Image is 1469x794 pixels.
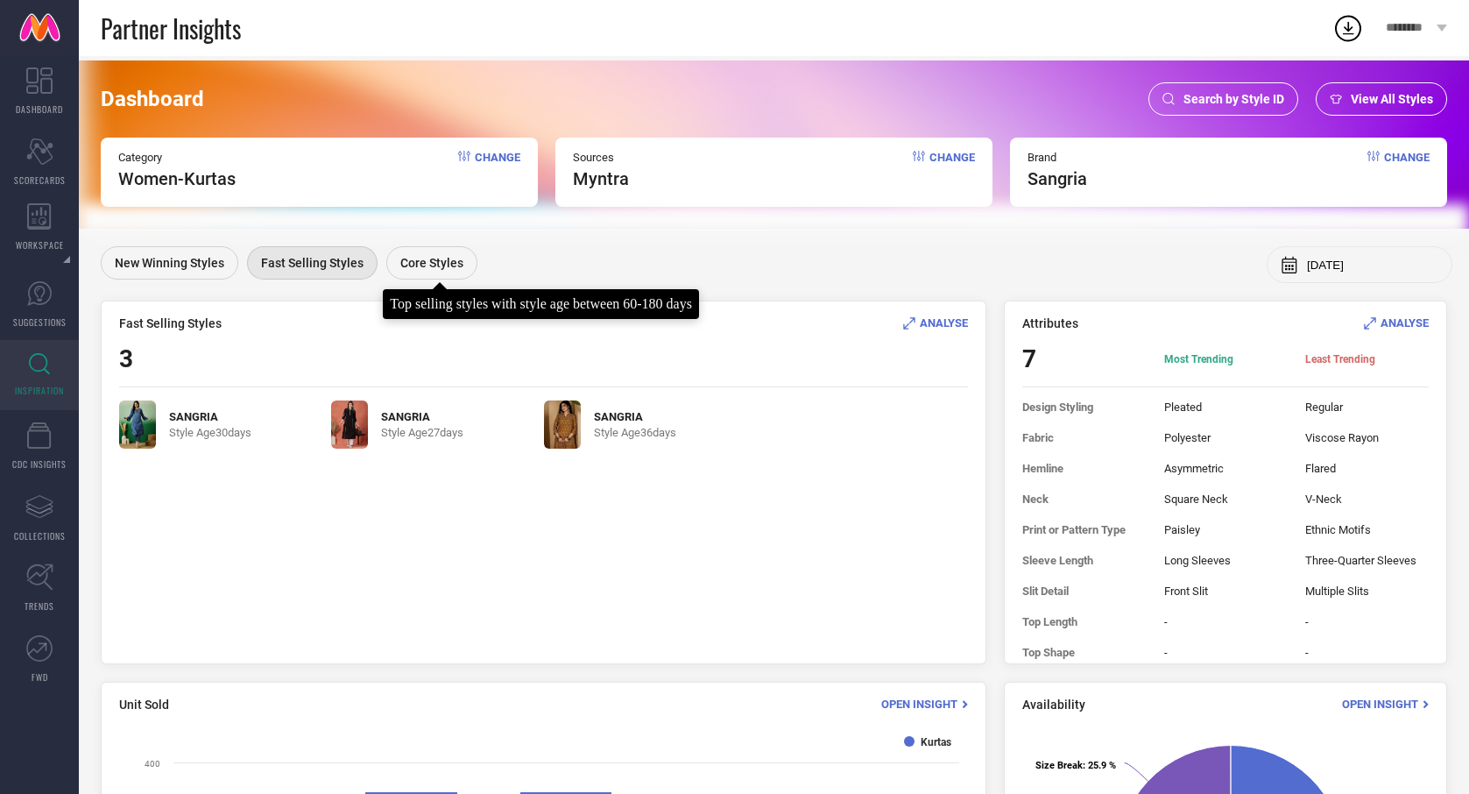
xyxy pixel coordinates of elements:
span: Three-Quarter Sleeves [1305,554,1429,567]
div: Analyse [1364,315,1429,331]
span: Front Slit [1164,585,1288,598]
span: Change [1384,151,1430,189]
span: Availability [1022,698,1085,712]
span: Polyester [1164,431,1288,444]
span: SANGRIA [169,410,251,423]
span: Neck [1022,493,1146,506]
span: Square Neck [1164,493,1288,506]
text: Kurtas [921,736,951,748]
span: Paisley [1164,523,1288,536]
span: SUGGESTIONS [13,315,67,329]
span: Top Shape [1022,646,1146,659]
img: GnxaRffy_c6b96d05f74648d8935ff3329d7b6dd6.jpg [544,401,581,449]
span: Print or Pattern Type [1022,523,1146,536]
span: Design Styling [1022,401,1146,414]
span: Sleeve Length [1022,554,1146,567]
span: New Winning Styles [115,256,224,270]
span: 3 [119,344,133,373]
span: SCORECARDS [14,174,66,187]
img: r05TwHrh_e9ca1dae008f4b4fb5534c9884819c7d.jpg [331,401,368,449]
span: Most Trending [1164,352,1288,366]
span: Flared [1305,462,1429,475]
span: - [1164,646,1288,659]
span: Fast Selling Styles [119,316,222,330]
span: - [1164,615,1288,628]
span: Category [118,151,236,164]
span: COLLECTIONS [14,529,66,542]
span: - [1305,646,1429,659]
span: Unit Sold [119,698,169,712]
div: Top selling styles with style age between 60-180 days [390,296,692,312]
span: Partner Insights [101,11,241,46]
span: Hemline [1022,462,1146,475]
span: Change [475,151,520,189]
span: DASHBOARD [16,103,63,116]
text: 400 [145,759,160,769]
div: Open download list [1332,12,1364,44]
span: Long Sleeves [1164,554,1288,567]
span: Dashboard [101,87,204,111]
span: Change [929,151,975,189]
span: SANGRIA [594,410,676,423]
span: Women-Kurtas [118,168,236,189]
span: Style Age 36 days [594,426,676,439]
span: ANALYSE [920,316,968,330]
tspan: Size Break [1035,760,1083,771]
span: Fast Selling Styles [261,256,364,270]
span: Pleated [1164,401,1288,414]
span: Fabric [1022,431,1146,444]
span: 7 [1022,344,1146,373]
span: Viscose Rayon [1305,431,1429,444]
span: Brand [1028,151,1087,164]
span: TRENDS [25,599,54,613]
span: Top Length [1022,615,1146,628]
span: Regular [1305,401,1429,414]
span: Open Insight [881,698,957,711]
span: Least Trending [1305,352,1429,366]
span: ANALYSE [1381,316,1429,330]
span: SANGRIA [381,410,463,423]
span: WORKSPACE [16,238,64,252]
input: Select month [1307,259,1438,272]
span: View All Styles [1351,92,1433,106]
span: Ethnic Motifs [1305,523,1429,536]
span: Style Age 27 days [381,426,463,439]
span: myntra [573,168,629,189]
span: Style Age 30 days [169,426,251,439]
span: Multiple Slits [1305,585,1429,598]
text: : 25.9 % [1035,760,1116,771]
span: - [1305,615,1429,628]
span: Asymmetric [1164,462,1288,475]
span: CDC INSIGHTS [12,457,67,471]
img: c462565c-06f9-4689-a29b-88fa9910dd9a1719286594578Kurtas1.jpg [119,401,156,449]
span: V-Neck [1305,493,1429,506]
span: Attributes [1022,316,1078,330]
span: FWD [32,670,48,684]
div: Analyse [903,315,968,331]
span: Open Insight [1342,698,1418,711]
span: Core Styles [400,256,463,270]
div: Open Insight [881,696,968,712]
span: Search by Style ID [1183,92,1284,106]
span: Slit Detail [1022,585,1146,598]
span: INSPIRATION [15,384,64,397]
div: Open Insight [1342,696,1429,712]
span: sangria [1028,168,1087,189]
span: Sources [573,151,629,164]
